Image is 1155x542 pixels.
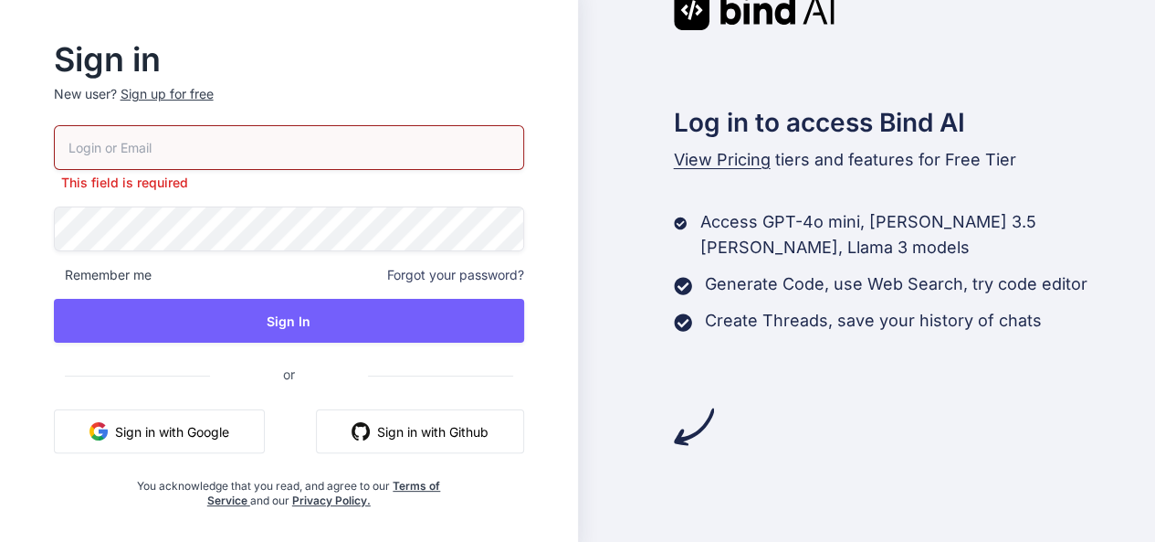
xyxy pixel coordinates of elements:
[705,271,1087,297] p: Generate Code, use Web Search, try code editor
[121,85,214,103] div: Sign up for free
[54,125,524,170] input: Login or Email
[207,479,441,507] a: Terms of Service
[89,422,108,441] img: google
[316,409,524,453] button: Sign in with Github
[699,209,1155,260] p: Access GPT-4o mini, [PERSON_NAME] 3.5 [PERSON_NAME], Llama 3 models
[131,468,446,508] div: You acknowledge that you read, and agree to our and our
[54,299,524,343] button: Sign In
[54,45,524,74] h2: Sign in
[387,266,524,284] span: Forgot your password?
[705,308,1042,334] p: Create Threads, save your history of chats
[292,494,371,507] a: Privacy Policy.
[54,85,524,125] p: New user?
[352,422,370,441] img: github
[54,174,524,192] p: This field is required
[54,266,152,284] span: Remember me
[210,352,368,397] span: or
[54,409,265,453] button: Sign in with Google
[674,150,771,169] span: View Pricing
[674,407,714,447] img: arrow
